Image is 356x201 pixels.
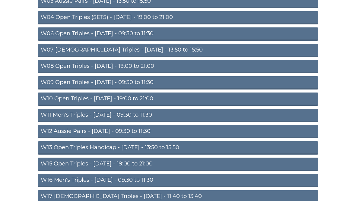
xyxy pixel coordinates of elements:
[38,142,318,155] a: W13 Open Triples Handicap - [DATE] - 13:50 to 15:50
[38,109,318,122] a: W11 Men's Triples - [DATE] - 09:30 to 11:30
[38,158,318,171] a: W15 Open Triples - [DATE] - 19:00 to 21:00
[38,28,318,41] a: W06 Open Triples - [DATE] - 09:30 to 11:30
[38,174,318,187] a: W16 Men's Triples - [DATE] - 09:30 to 11:30
[38,125,318,139] a: W12 Aussie Pairs - [DATE] - 09:30 to 11:30
[38,44,318,57] a: W07 [DEMOGRAPHIC_DATA] Triples - [DATE] - 13:50 to 15:50
[38,11,318,25] a: W04 Open Triples (SETS) - [DATE] - 19:00 to 21:00
[38,77,318,90] a: W09 Open Triples - [DATE] - 09:30 to 11:30
[38,60,318,74] a: W08 Open Triples - [DATE] - 19:00 to 21:00
[38,93,318,106] a: W10 Open Triples - [DATE] - 19:00 to 21:00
